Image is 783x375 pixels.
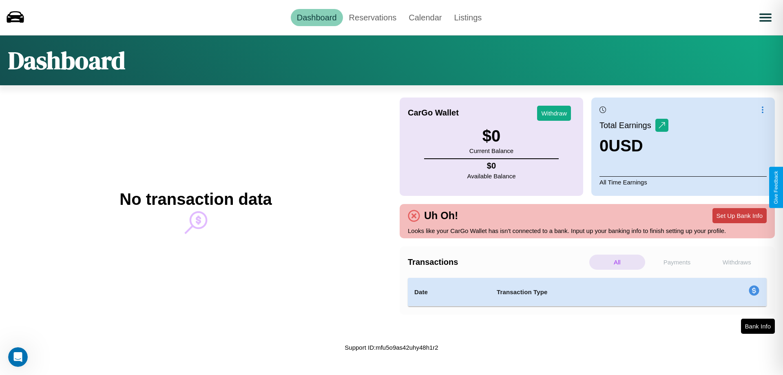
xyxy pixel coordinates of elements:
[709,255,765,270] p: Withdraws
[448,9,488,26] a: Listings
[741,319,775,334] button: Bank Info
[599,118,655,133] p: Total Earnings
[599,176,767,188] p: All Time Earnings
[343,9,403,26] a: Reservations
[403,9,448,26] a: Calendar
[408,278,767,306] table: simple table
[420,210,462,222] h4: Uh Oh!
[8,44,125,77] h1: Dashboard
[345,342,438,353] p: Support ID: mfu5o9as42uhy48h1r2
[414,287,484,297] h4: Date
[467,161,516,171] h4: $ 0
[537,106,571,121] button: Withdraw
[291,9,343,26] a: Dashboard
[712,208,767,223] button: Set Up Bank Info
[119,190,272,209] h2: No transaction data
[589,255,645,270] p: All
[408,257,587,267] h4: Transactions
[754,6,777,29] button: Open menu
[8,347,28,367] iframe: Intercom live chat
[469,127,513,145] h3: $ 0
[773,171,779,204] div: Give Feedback
[467,171,516,182] p: Available Balance
[599,137,668,155] h3: 0 USD
[469,145,513,156] p: Current Balance
[497,287,682,297] h4: Transaction Type
[649,255,705,270] p: Payments
[408,225,767,236] p: Looks like your CarGo Wallet has isn't connected to a bank. Input up your banking info to finish ...
[408,108,459,118] h4: CarGo Wallet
